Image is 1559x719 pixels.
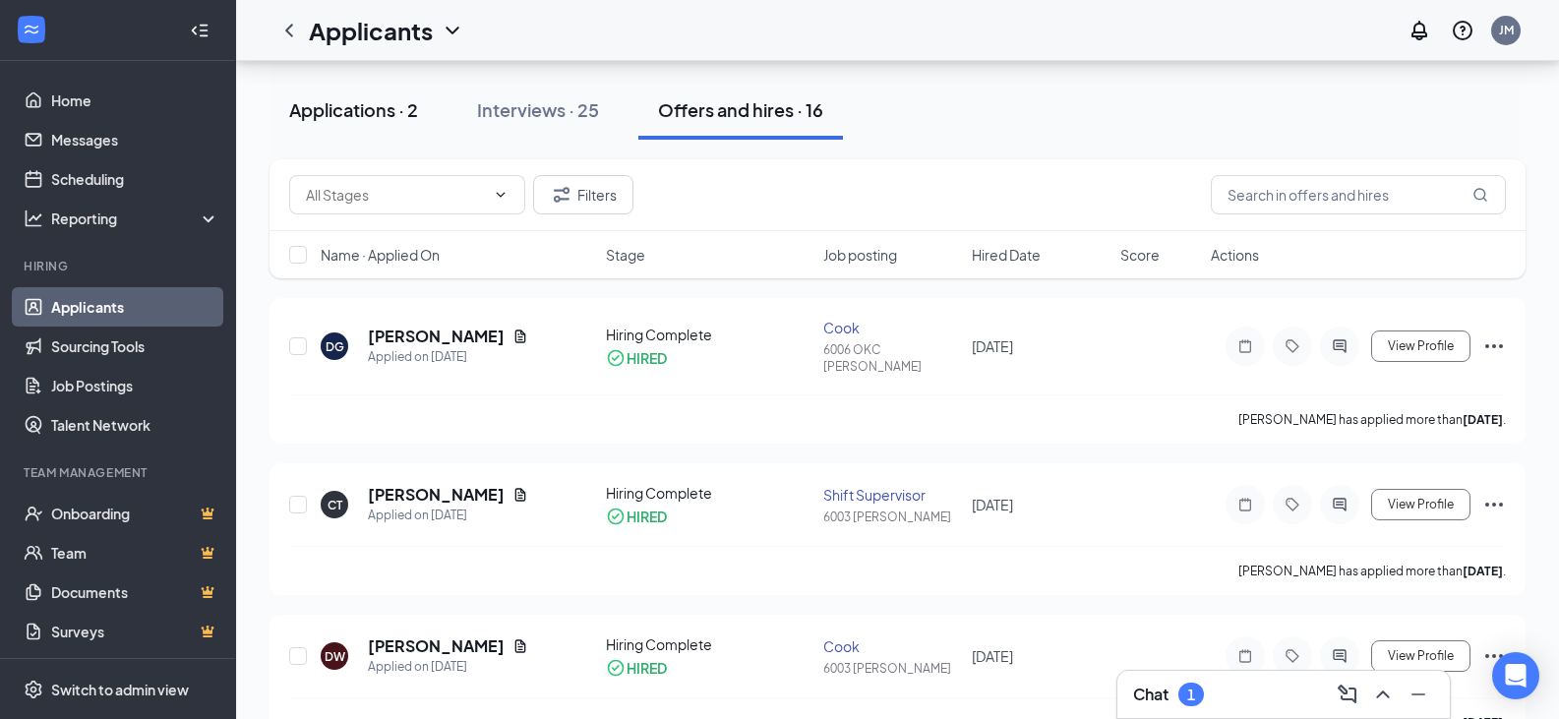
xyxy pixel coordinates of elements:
[1187,687,1195,703] div: 1
[1463,564,1503,578] b: [DATE]
[1388,649,1454,663] span: View Profile
[1482,493,1506,516] svg: Ellipses
[606,325,811,344] div: Hiring Complete
[1367,679,1399,710] button: ChevronUp
[512,487,528,503] svg: Document
[1492,652,1539,699] div: Open Intercom Messenger
[1472,187,1488,203] svg: MagnifyingGlass
[1371,330,1470,362] button: View Profile
[24,258,215,274] div: Hiring
[289,97,418,122] div: Applications · 2
[550,183,573,207] svg: Filter
[606,245,645,265] span: Stage
[51,366,219,405] a: Job Postings
[823,341,960,375] div: 6006 OKC [PERSON_NAME]
[306,184,485,206] input: All Stages
[51,209,220,228] div: Reporting
[51,81,219,120] a: Home
[326,338,344,355] div: DG
[24,464,215,481] div: Team Management
[1211,245,1259,265] span: Actions
[1233,648,1257,664] svg: Note
[1133,684,1169,705] h3: Chat
[1499,22,1514,38] div: JM
[1388,339,1454,353] span: View Profile
[1238,411,1506,428] p: [PERSON_NAME] has applied more than .
[190,21,210,40] svg: Collapse
[51,612,219,651] a: SurveysCrown
[823,318,960,337] div: Cook
[51,327,219,366] a: Sourcing Tools
[823,509,960,525] div: 6003 [PERSON_NAME]
[325,648,345,665] div: DW
[1238,563,1506,579] p: [PERSON_NAME] has applied more than .
[328,497,342,513] div: CT
[627,658,667,678] div: HIRED
[309,14,433,47] h1: Applicants
[368,326,505,347] h5: [PERSON_NAME]
[533,175,633,214] button: Filter Filters
[1388,498,1454,511] span: View Profile
[658,97,823,122] div: Offers and hires · 16
[1281,338,1304,354] svg: Tag
[1482,334,1506,358] svg: Ellipses
[823,636,960,656] div: Cook
[1120,245,1160,265] span: Score
[1211,175,1506,214] input: Search in offers and hires
[606,507,626,526] svg: CheckmarkCircle
[368,635,505,657] h5: [PERSON_NAME]
[368,484,505,506] h5: [PERSON_NAME]
[1482,644,1506,668] svg: Ellipses
[1371,489,1470,520] button: View Profile
[1332,679,1363,710] button: ComposeMessage
[823,245,897,265] span: Job posting
[441,19,464,42] svg: ChevronDown
[972,245,1041,265] span: Hired Date
[627,507,667,526] div: HIRED
[606,348,626,368] svg: CheckmarkCircle
[1371,683,1395,706] svg: ChevronUp
[606,634,811,654] div: Hiring Complete
[972,647,1013,665] span: [DATE]
[512,329,528,344] svg: Document
[1407,683,1430,706] svg: Minimize
[512,638,528,654] svg: Document
[1281,648,1304,664] svg: Tag
[972,496,1013,513] span: [DATE]
[51,494,219,533] a: OnboardingCrown
[1371,640,1470,672] button: View Profile
[493,187,509,203] svg: ChevronDown
[627,348,667,368] div: HIRED
[823,485,960,505] div: Shift Supervisor
[24,209,43,228] svg: Analysis
[51,405,219,445] a: Talent Network
[972,337,1013,355] span: [DATE]
[51,572,219,612] a: DocumentsCrown
[1281,497,1304,512] svg: Tag
[277,19,301,42] svg: ChevronLeft
[1328,338,1351,354] svg: ActiveChat
[1463,412,1503,427] b: [DATE]
[321,245,440,265] span: Name · Applied On
[22,20,41,39] svg: WorkstreamLogo
[823,660,960,677] div: 6003 [PERSON_NAME]
[51,680,189,699] div: Switch to admin view
[51,533,219,572] a: TeamCrown
[51,120,219,159] a: Messages
[477,97,599,122] div: Interviews · 25
[606,483,811,503] div: Hiring Complete
[1328,497,1351,512] svg: ActiveChat
[1451,19,1474,42] svg: QuestionInfo
[1408,19,1431,42] svg: Notifications
[1233,497,1257,512] svg: Note
[368,506,528,525] div: Applied on [DATE]
[368,657,528,677] div: Applied on [DATE]
[606,658,626,678] svg: CheckmarkCircle
[1336,683,1359,706] svg: ComposeMessage
[368,347,528,367] div: Applied on [DATE]
[51,159,219,199] a: Scheduling
[1233,338,1257,354] svg: Note
[1328,648,1351,664] svg: ActiveChat
[24,680,43,699] svg: Settings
